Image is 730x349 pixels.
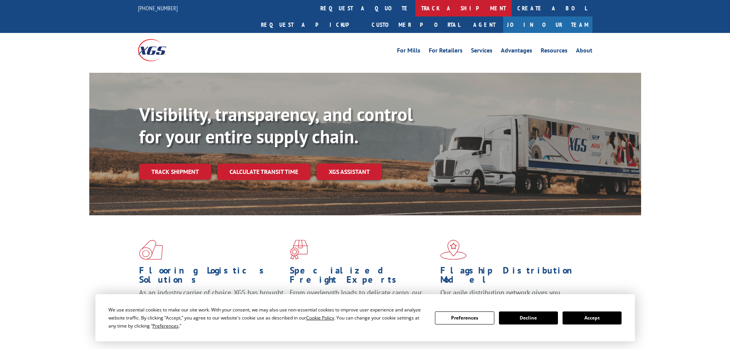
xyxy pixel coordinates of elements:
a: Advantages [501,48,532,56]
button: Accept [563,311,622,324]
span: Preferences [153,323,179,329]
a: Agent [466,16,503,33]
a: About [576,48,592,56]
a: For Mills [397,48,420,56]
button: Preferences [435,311,494,324]
span: Our agile distribution network gives you nationwide inventory management on demand. [440,288,581,306]
button: Decline [499,311,558,324]
h1: Flagship Distribution Model [440,266,585,288]
div: Cookie Consent Prompt [95,294,635,341]
img: xgs-icon-flagship-distribution-model-red [440,240,467,260]
a: Services [471,48,492,56]
img: xgs-icon-total-supply-chain-intelligence-red [139,240,163,260]
a: XGS ASSISTANT [317,164,382,180]
a: Request a pickup [255,16,366,33]
a: Calculate transit time [217,164,310,180]
h1: Flooring Logistics Solutions [139,266,284,288]
span: Cookie Policy [306,315,334,321]
p: From overlength loads to delicate cargo, our experienced staff knows the best way to move your fr... [290,288,435,322]
div: We use essential cookies to make our site work. With your consent, we may also use non-essential ... [108,306,426,330]
a: Join Our Team [503,16,592,33]
h1: Specialized Freight Experts [290,266,435,288]
a: For Retailers [429,48,463,56]
a: Track shipment [139,164,211,180]
a: Resources [541,48,568,56]
span: As an industry carrier of choice, XGS has brought innovation and dedication to flooring logistics... [139,288,284,315]
img: xgs-icon-focused-on-flooring-red [290,240,308,260]
b: Visibility, transparency, and control for your entire supply chain. [139,102,413,148]
a: [PHONE_NUMBER] [138,4,178,12]
a: Customer Portal [366,16,466,33]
